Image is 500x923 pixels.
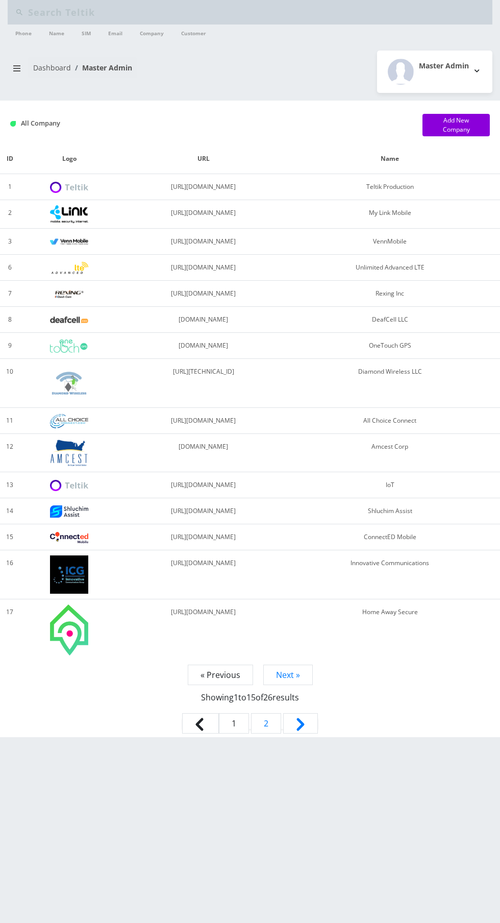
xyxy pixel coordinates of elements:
[422,114,490,136] a: Add New Company
[50,317,88,323] img: DeafCell LLC
[119,472,288,498] td: [URL][DOMAIN_NAME]
[288,359,492,408] td: Diamond Wireless LLC
[288,472,492,498] td: IoT
[288,524,492,550] td: ConnectED Mobile
[182,713,219,734] span: &laquo; Previous
[33,63,71,72] a: Dashboard
[288,550,492,599] td: Innovative Communications
[251,713,281,734] a: Go to page 2
[288,174,492,200] td: Teltik Production
[119,524,288,550] td: [URL][DOMAIN_NAME]
[10,25,37,40] a: Phone
[288,307,492,333] td: DeafCell LLC
[50,238,88,246] img: VennMobile
[50,339,88,353] img: OneTouch GPS
[288,333,492,359] td: OneTouch GPS
[10,669,490,737] nav: Pagination Navigation
[288,434,492,472] td: Amcest Corp
[8,57,242,86] nav: breadcrumb
[176,25,211,40] a: Customer
[50,364,88,402] img: Diamond Wireless LLC
[119,333,288,359] td: [DOMAIN_NAME]
[19,144,119,174] th: Logo
[119,599,288,661] td: [URL][DOMAIN_NAME]
[419,62,469,70] h2: Master Admin
[50,182,88,193] img: Teltik Production
[263,665,313,685] a: Next »
[263,692,272,703] span: 26
[288,229,492,255] td: VennMobile
[50,414,88,428] img: All Choice Connect
[288,408,492,434] td: All Choice Connect
[50,439,88,467] img: Amcest Corp
[50,604,88,655] img: Home Away Secure
[246,692,256,703] span: 15
[50,262,88,275] img: Unlimited Advanced LTE
[288,200,492,229] td: My Link Mobile
[71,62,132,73] li: Master Admin
[234,692,238,703] span: 1
[50,289,88,299] img: Rexing Inc
[119,229,288,255] td: [URL][DOMAIN_NAME]
[119,550,288,599] td: [URL][DOMAIN_NAME]
[119,144,288,174] th: URL
[50,480,88,492] img: IoT
[119,498,288,524] td: [URL][DOMAIN_NAME]
[377,51,492,93] button: Master Admin
[288,144,492,174] th: Name
[50,505,88,517] img: Shluchim Assist
[288,498,492,524] td: Shluchim Assist
[135,25,169,40] a: Company
[119,359,288,408] td: [URL][TECHNICAL_ID]
[77,25,96,40] a: SIM
[188,665,253,685] span: « Previous
[44,25,69,40] a: Name
[10,121,16,127] img: All Company
[10,119,407,127] h1: All Company
[219,713,249,734] span: 1
[283,713,318,734] a: Next &raquo;
[103,25,128,40] a: Email
[119,174,288,200] td: [URL][DOMAIN_NAME]
[288,255,492,281] td: Unlimited Advanced LTE
[119,200,288,229] td: [URL][DOMAIN_NAME]
[288,281,492,307] td: Rexing Inc
[50,555,88,594] img: Innovative Communications
[288,599,492,661] td: Home Away Secure
[119,281,288,307] td: [URL][DOMAIN_NAME]
[50,532,88,543] img: ConnectED Mobile
[10,681,490,703] p: Showing to of results
[28,3,490,22] input: Search Teltik
[119,408,288,434] td: [URL][DOMAIN_NAME]
[50,205,88,223] img: My Link Mobile
[119,255,288,281] td: [URL][DOMAIN_NAME]
[119,434,288,472] td: [DOMAIN_NAME]
[119,307,288,333] td: [DOMAIN_NAME]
